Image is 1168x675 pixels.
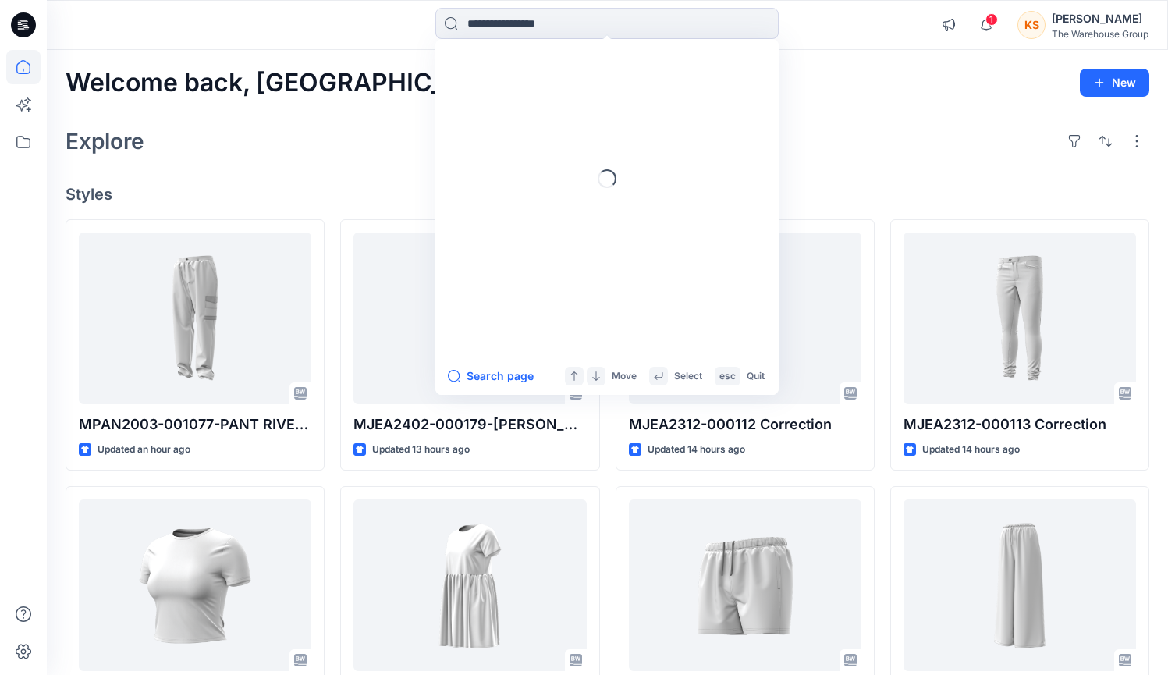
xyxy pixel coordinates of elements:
[629,499,861,671] a: MSHO2003-000712-Mens Back Country Bottoms
[1080,69,1149,97] button: New
[66,185,1149,204] h4: Styles
[98,442,190,458] p: Updated an hour ago
[904,414,1136,435] p: MJEA2312-000113 Correction
[79,499,311,671] a: WTOP2403-000599-WKTOP HH SS CONTOUR CREW NECK TEE
[904,499,1136,671] a: WPAN2401-000177-WPAN HH DRAWSTRING PANT
[904,233,1136,404] a: MJEA2312-000113 Correction
[1017,11,1046,39] div: KS
[674,368,702,385] p: Select
[648,442,745,458] p: Updated 14 hours ago
[629,414,861,435] p: MJEA2312-000112 Correction
[747,368,765,385] p: Quit
[353,233,586,404] a: MJEA2402-000179-JEAN HHM RELAXED PS- Correction
[66,69,518,98] h2: Welcome back, [GEOGRAPHIC_DATA]
[66,129,144,154] h2: Explore
[372,442,470,458] p: Updated 13 hours ago
[1052,9,1148,28] div: [PERSON_NAME]
[922,442,1020,458] p: Updated 14 hours ago
[448,367,534,385] button: Search page
[1052,28,1148,40] div: The Warehouse Group
[612,368,637,385] p: Move
[79,414,311,435] p: MPAN2003-001077-PANT RIVET UTILITY PS
[985,13,998,26] span: 1
[353,499,586,671] a: WDRE2311-000493-WDRE HH SS KNIT TIER MINI
[79,233,311,404] a: MPAN2003-001077-PANT RIVET UTILITY PS
[719,368,736,385] p: esc
[353,414,586,435] p: MJEA2402-000179-[PERSON_NAME] HHM RELAXED PS- Correction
